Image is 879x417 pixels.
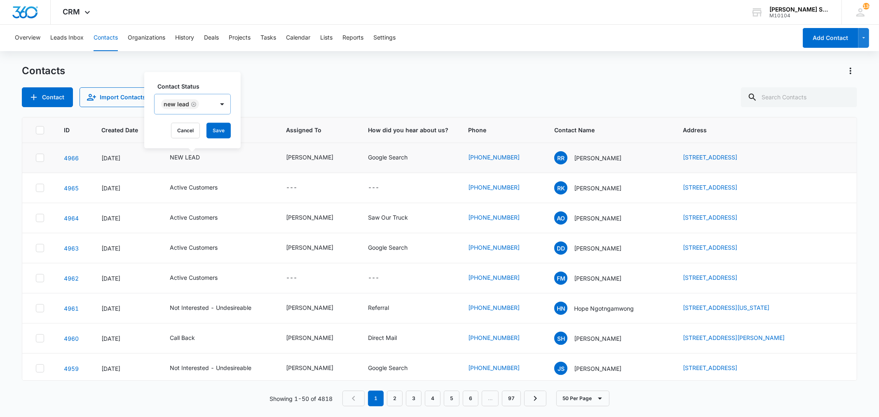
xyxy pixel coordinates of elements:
[803,28,858,48] button: Add Contact
[373,25,396,51] button: Settings
[368,333,397,342] div: Direct Mail
[101,154,150,162] div: [DATE]
[387,391,403,406] a: Page 2
[554,302,649,315] div: Contact Name - Hope Ngotngamwong - Select to Edit Field
[368,126,448,134] span: How did you hear about us?
[286,153,333,162] div: [PERSON_NAME]
[229,25,251,51] button: Projects
[554,211,567,225] span: AO
[204,25,219,51] button: Deals
[574,334,621,343] p: [PERSON_NAME]
[554,362,567,375] span: JS
[170,243,232,253] div: Contact Status - Active Customers - Select to Edit Field
[683,153,752,163] div: Address - 6504 Crooked, Flower Mound, Tx, 75022 - Select to Edit Field
[368,153,408,162] div: Google Search
[368,213,408,222] div: Saw Our Truck
[170,333,210,343] div: Contact Status - Call Back - Select to Edit Field
[683,183,752,193] div: Address - 138 Natches, Coppell, TX, 75019 - Select to Edit Field
[502,391,521,406] a: Page 97
[769,13,830,19] div: account id
[368,243,422,253] div: How did you hear about us? - Google Search - Select to Edit Field
[286,243,333,252] div: [PERSON_NAME]
[683,274,737,281] a: [STREET_ADDRESS]
[368,183,379,193] div: ---
[574,184,621,192] p: [PERSON_NAME]
[286,183,312,193] div: Assigned To - - Select to Edit Field
[468,243,534,253] div: Phone - (817) 291-7559 - Select to Edit Field
[574,214,621,223] p: [PERSON_NAME]
[468,363,520,372] a: [PHONE_NUMBER]
[15,25,40,51] button: Overview
[206,123,231,138] button: Save
[286,213,333,222] div: [PERSON_NAME]
[101,334,150,343] div: [DATE]
[128,25,165,51] button: Organizations
[683,154,737,161] a: [STREET_ADDRESS]
[406,391,422,406] a: Page 3
[286,333,348,343] div: Assigned To - Jim McDevitt - Select to Edit Field
[170,363,266,373] div: Contact Status - Not Interested - Undesireable - Select to Edit Field
[286,303,333,312] div: [PERSON_NAME]
[286,183,297,193] div: ---
[64,365,79,372] a: Navigate to contact details page for Jonathan Steuer
[463,391,478,406] a: Page 6
[368,243,408,252] div: Google Search
[468,333,520,342] a: [PHONE_NUMBER]
[554,181,567,194] span: RK
[468,153,520,162] a: [PHONE_NUMBER]
[368,303,389,312] div: Referral
[683,213,752,223] div: Address - 350 Ash Brook, Sunnyvale, TX, 75182 - Select to Edit Field
[683,244,737,251] a: [STREET_ADDRESS]
[554,181,636,194] div: Contact Name - Rebekah Krone - Select to Edit Field
[286,363,348,373] div: Assigned To - Kenneth Florman - Select to Edit Field
[556,391,609,406] button: 50 Per Page
[64,155,79,162] a: Navigate to contact details page for Ricky Rowan
[22,65,65,77] h1: Contacts
[170,153,200,162] div: NEW LEAD
[468,333,534,343] div: Phone - (925) 683-0014 - Select to Edit Field
[683,214,737,221] a: [STREET_ADDRESS]
[101,184,150,192] div: [DATE]
[468,303,534,313] div: Phone - (918) 629-6318 - Select to Edit Field
[286,273,297,283] div: ---
[844,64,857,77] button: Actions
[342,25,363,51] button: Reports
[286,153,348,163] div: Assigned To - Kenneth Florman - Select to Edit Field
[286,126,336,134] span: Assigned To
[64,185,79,192] a: Navigate to contact details page for Rebekah Krone
[683,184,737,191] a: [STREET_ADDRESS]
[769,6,830,13] div: account name
[170,213,218,222] div: Active Customers
[468,183,534,193] div: Phone - (214) 477-1881 - Select to Edit Field
[170,303,266,313] div: Contact Status - Not Interested - Undesireable - Select to Edit Field
[368,391,384,406] em: 1
[22,87,73,107] button: Add Contact
[683,273,752,283] div: Address - 845 Memorial, Chicago Heights, IL, 60411-2026 - Select to Edit Field
[863,3,870,9] div: notifications count
[368,363,408,372] div: Google Search
[554,272,567,285] span: FM
[286,243,348,253] div: Assigned To - Jim McDevitt - Select to Edit Field
[170,183,232,193] div: Contact Status - Active Customers - Select to Edit Field
[164,101,189,107] div: NEW LEAD
[574,274,621,283] p: [PERSON_NAME]
[524,391,546,406] a: Next Page
[64,215,79,222] a: Navigate to contact details page for Aziz Odeh
[425,391,441,406] a: Page 4
[286,25,310,51] button: Calendar
[554,241,636,255] div: Contact Name - Dabid Deane - Select to Edit Field
[683,364,737,371] a: [STREET_ADDRESS]
[170,213,232,223] div: Contact Status - Active Customers - Select to Edit Field
[170,243,218,252] div: Active Customers
[554,332,567,345] span: SH
[342,391,546,406] nav: Pagination
[468,153,534,163] div: Phone - (469) 540-3188 - Select to Edit Field
[64,275,79,282] a: Navigate to contact details page for Frank Marchionni
[270,394,333,403] p: Showing 1-50 of 4818
[368,273,379,283] div: ---
[170,303,251,312] div: Not Interested - Undesireable
[863,3,870,9] span: 134
[554,241,567,255] span: DD
[554,211,636,225] div: Contact Name - Aziz Odeh - Select to Edit Field
[170,363,251,372] div: Not Interested - Undesireable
